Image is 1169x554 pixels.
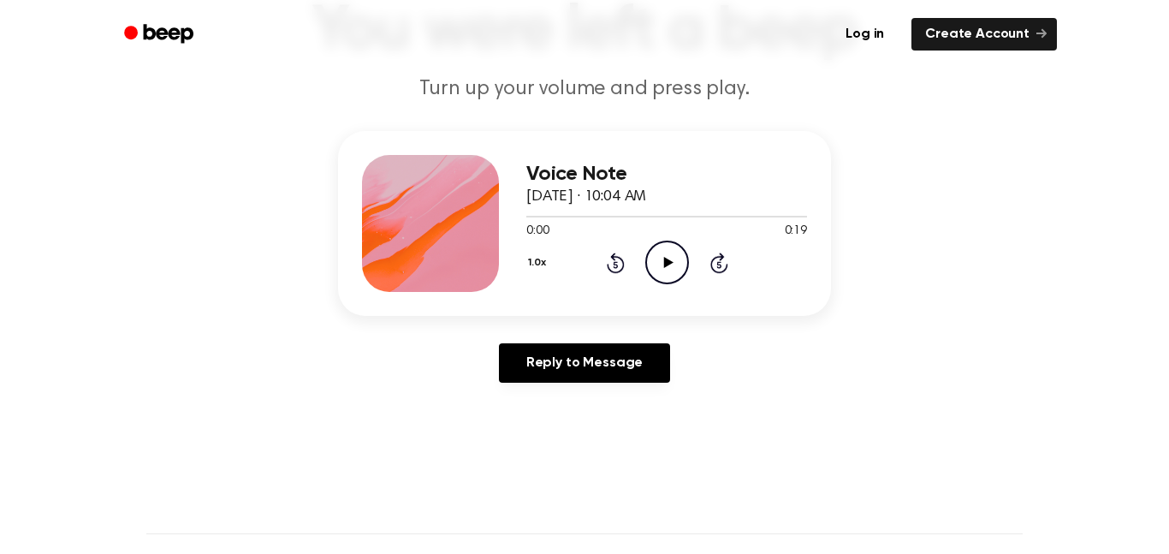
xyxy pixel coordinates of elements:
a: Reply to Message [499,343,670,383]
span: 0:19 [785,223,807,241]
h3: Voice Note [526,163,807,186]
button: 1.0x [526,248,552,277]
a: Log in [828,15,901,54]
a: Create Account [911,18,1057,51]
span: 0:00 [526,223,549,241]
a: Beep [112,18,209,51]
p: Turn up your volume and press play. [256,75,913,104]
span: [DATE] · 10:04 AM [526,189,646,205]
